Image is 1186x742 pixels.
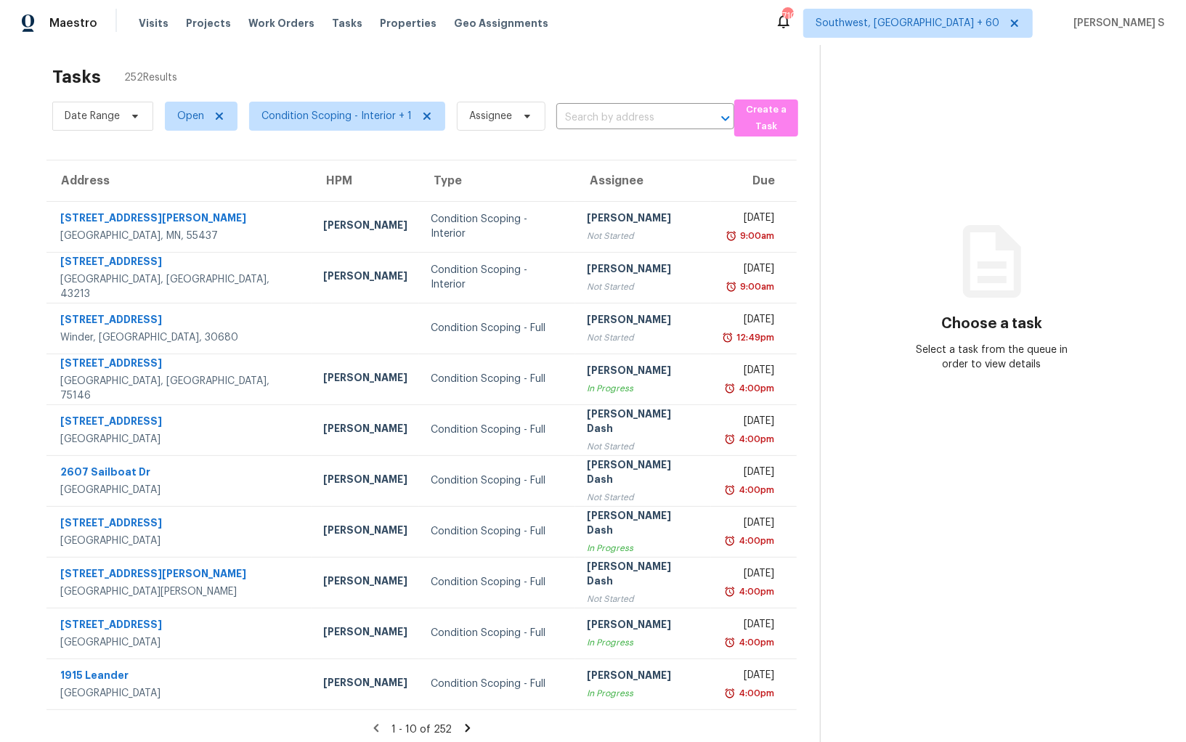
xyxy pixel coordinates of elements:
div: [GEOGRAPHIC_DATA], [GEOGRAPHIC_DATA], 75146 [60,374,300,403]
div: In Progress [587,541,699,555]
th: Address [46,160,312,201]
span: Southwest, [GEOGRAPHIC_DATA] + 60 [816,16,999,30]
div: [STREET_ADDRESS] [60,356,300,374]
span: Visits [139,16,168,30]
th: Type [419,160,575,201]
div: [PERSON_NAME] [323,675,407,693]
span: Work Orders [248,16,314,30]
div: In Progress [587,381,699,396]
div: [PERSON_NAME] [323,624,407,643]
div: [DATE] [723,312,775,330]
span: Tasks [332,18,362,28]
button: Open [715,108,736,129]
div: [PERSON_NAME] [323,421,407,439]
div: [DATE] [723,668,775,686]
div: [DATE] [723,617,775,635]
div: [PERSON_NAME] [587,617,699,635]
div: Not Started [587,439,699,454]
span: [PERSON_NAME] S [1068,16,1164,30]
div: [DATE] [723,211,775,229]
img: Overdue Alarm Icon [724,584,736,599]
img: Overdue Alarm Icon [722,330,734,345]
div: [GEOGRAPHIC_DATA], MN, 55437 [60,229,300,243]
div: 4:00pm [736,534,774,548]
span: 1 - 10 of 252 [391,725,452,735]
div: Condition Scoping - Full [431,575,564,590]
img: Overdue Alarm Icon [726,280,737,294]
div: 12:49pm [734,330,774,345]
div: [DATE] [723,363,775,381]
div: Condition Scoping - Full [431,372,564,386]
div: [PERSON_NAME] [587,363,699,381]
div: [PERSON_NAME] [587,211,699,229]
div: [PERSON_NAME] [323,472,407,490]
div: Select a task from the queue in order to view details [906,343,1077,372]
div: 4:00pm [736,635,774,650]
th: Due [711,160,797,201]
div: [DATE] [723,414,775,432]
div: [STREET_ADDRESS][PERSON_NAME] [60,566,300,584]
span: Date Range [65,109,120,123]
div: 4:00pm [736,483,774,497]
span: Open [177,109,204,123]
div: [GEOGRAPHIC_DATA] [60,432,300,447]
div: [GEOGRAPHIC_DATA] [60,483,300,497]
div: Condition Scoping - Full [431,677,564,691]
div: [STREET_ADDRESS][PERSON_NAME] [60,211,300,229]
div: [DATE] [723,261,775,280]
div: 9:00am [737,229,774,243]
div: In Progress [587,635,699,650]
div: [GEOGRAPHIC_DATA] [60,635,300,650]
div: Condition Scoping - Full [431,524,564,539]
div: 710 [782,9,792,23]
div: 4:00pm [736,381,774,396]
div: Condition Scoping - Full [431,423,564,437]
div: 2607 Sailboat Dr [60,465,300,483]
div: Not Started [587,592,699,606]
div: Not Started [587,490,699,505]
h2: Tasks [52,70,101,84]
span: Maestro [49,16,97,30]
div: 4:00pm [736,584,774,599]
div: [PERSON_NAME] [323,218,407,236]
th: HPM [312,160,419,201]
div: [GEOGRAPHIC_DATA], [GEOGRAPHIC_DATA], 43213 [60,272,300,301]
div: [STREET_ADDRESS] [60,617,300,635]
div: 4:00pm [736,686,774,701]
div: Winder, [GEOGRAPHIC_DATA], 30680 [60,330,300,345]
img: Overdue Alarm Icon [724,686,736,701]
div: Condition Scoping - Interior [431,212,564,241]
div: [DATE] [723,465,775,483]
div: [STREET_ADDRESS] [60,414,300,432]
span: Geo Assignments [454,16,548,30]
img: Overdue Alarm Icon [724,534,736,548]
img: Overdue Alarm Icon [724,381,736,396]
div: Condition Scoping - Full [431,626,564,640]
div: [PERSON_NAME] Dash [587,508,699,541]
div: [GEOGRAPHIC_DATA] [60,686,300,701]
div: Not Started [587,229,699,243]
div: Not Started [587,330,699,345]
img: Overdue Alarm Icon [726,229,737,243]
div: [DATE] [723,515,775,534]
div: [PERSON_NAME] Dash [587,559,699,592]
img: Overdue Alarm Icon [724,432,736,447]
span: Assignee [469,109,512,123]
span: Create a Task [742,102,791,135]
span: 252 Results [124,70,177,85]
div: [PERSON_NAME] [323,574,407,592]
div: [GEOGRAPHIC_DATA][PERSON_NAME] [60,584,300,599]
div: 4:00pm [736,432,774,447]
div: [PERSON_NAME] [587,668,699,686]
div: [PERSON_NAME] [323,523,407,541]
div: [GEOGRAPHIC_DATA] [60,534,300,548]
div: [PERSON_NAME] [323,370,407,388]
button: Create a Task [734,99,798,136]
div: [PERSON_NAME] [323,269,407,287]
span: Projects [186,16,231,30]
div: [PERSON_NAME] [587,261,699,280]
div: [STREET_ADDRESS] [60,312,300,330]
div: 9:00am [737,280,774,294]
div: [DATE] [723,566,775,584]
span: Properties [380,16,436,30]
